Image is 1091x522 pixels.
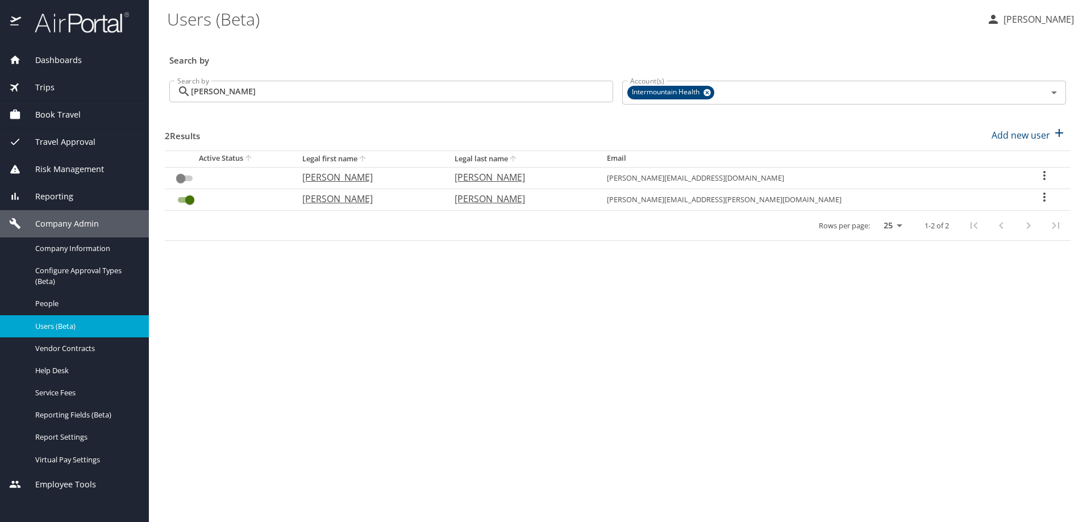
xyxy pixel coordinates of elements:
[35,243,135,254] span: Company Information
[627,86,706,98] span: Intermountain Health
[598,151,1019,167] th: Email
[21,218,99,230] span: Company Admin
[875,217,906,234] select: rows per page
[21,81,55,94] span: Trips
[302,192,432,206] p: [PERSON_NAME]
[35,387,135,398] span: Service Fees
[165,151,293,167] th: Active Status
[35,265,135,287] span: Configure Approval Types (Beta)
[21,163,104,176] span: Risk Management
[1000,12,1074,26] p: [PERSON_NAME]
[21,478,96,491] span: Employee Tools
[627,86,714,99] div: Intermountain Health
[35,454,135,465] span: Virtual Pay Settings
[22,11,129,34] img: airportal-logo.png
[455,170,584,184] p: [PERSON_NAME]
[167,1,977,36] h1: Users (Beta)
[35,365,135,376] span: Help Desk
[21,136,95,148] span: Travel Approval
[21,108,81,121] span: Book Travel
[243,153,255,164] button: sort
[598,189,1019,211] td: [PERSON_NAME][EMAIL_ADDRESS][PERSON_NAME][DOMAIN_NAME]
[35,432,135,442] span: Report Settings
[169,47,1066,67] h3: Search by
[455,192,584,206] p: [PERSON_NAME]
[992,128,1050,142] p: Add new user
[925,222,949,229] p: 1-2 of 2
[445,151,598,167] th: Legal last name
[819,222,870,229] p: Rows per page:
[21,190,73,203] span: Reporting
[35,321,135,332] span: Users (Beta)
[1046,85,1062,101] button: Open
[598,167,1019,189] td: [PERSON_NAME][EMAIL_ADDRESS][DOMAIN_NAME]
[302,170,432,184] p: [PERSON_NAME]
[35,343,135,354] span: Vendor Contracts
[35,298,135,309] span: People
[191,81,613,102] input: Search by name or email
[982,9,1078,30] button: [PERSON_NAME]
[21,54,82,66] span: Dashboards
[987,123,1071,148] button: Add new user
[508,154,519,165] button: sort
[293,151,445,167] th: Legal first name
[165,123,200,143] h3: 2 Results
[165,151,1071,241] table: User Search Table
[35,410,135,420] span: Reporting Fields (Beta)
[10,11,22,34] img: icon-airportal.png
[357,154,369,165] button: sort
